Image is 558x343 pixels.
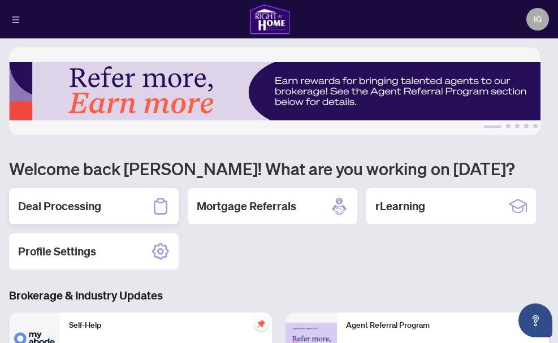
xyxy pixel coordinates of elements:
[9,158,549,179] h1: Welcome back [PERSON_NAME]! What are you working on [DATE]?
[18,244,96,259] h2: Profile Settings
[12,16,20,24] span: menu
[197,198,296,214] h2: Mortgage Referrals
[524,124,529,128] button: 4
[515,124,520,128] button: 3
[18,198,101,214] h2: Deal Processing
[346,319,540,332] p: Agent Referral Program
[506,124,511,128] button: 2
[249,3,290,35] img: logo
[518,303,552,337] button: Open asap
[375,198,425,214] h2: rLearning
[9,47,540,135] img: Slide 0
[533,124,538,128] button: 5
[9,288,549,303] h3: Brokerage & Industry Updates
[69,319,263,332] p: Self-Help
[534,13,542,25] span: IG
[483,124,501,128] button: 1
[254,317,268,331] span: pushpin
